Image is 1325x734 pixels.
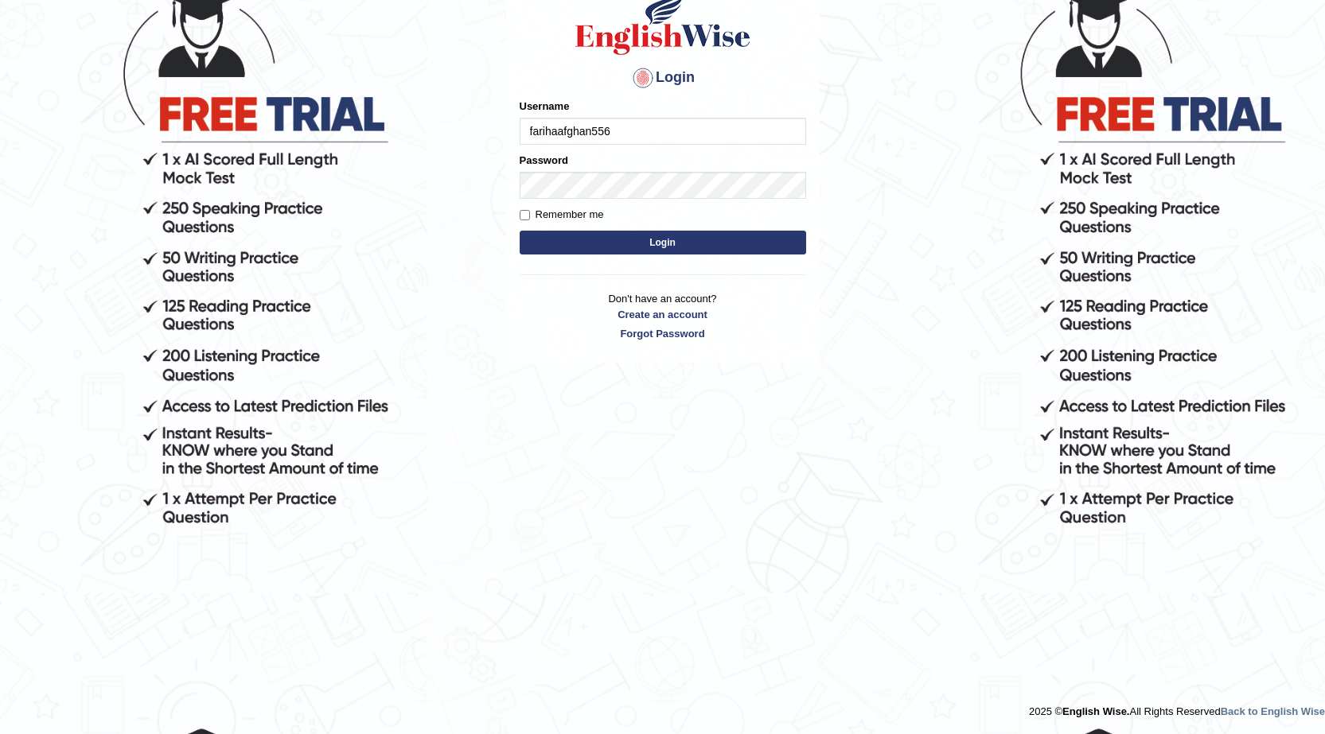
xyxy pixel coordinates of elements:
[520,307,806,322] a: Create an account
[520,210,530,220] input: Remember me
[520,65,806,91] h4: Login
[520,231,806,254] button: Login
[520,153,568,168] label: Password
[1062,705,1129,717] strong: English Wise.
[520,291,806,340] p: Don't have an account?
[520,207,604,223] label: Remember me
[1221,705,1325,717] a: Back to English Wise
[1029,696,1325,719] div: 2025 © All Rights Reserved
[520,326,806,341] a: Forgot Password
[520,99,570,114] label: Username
